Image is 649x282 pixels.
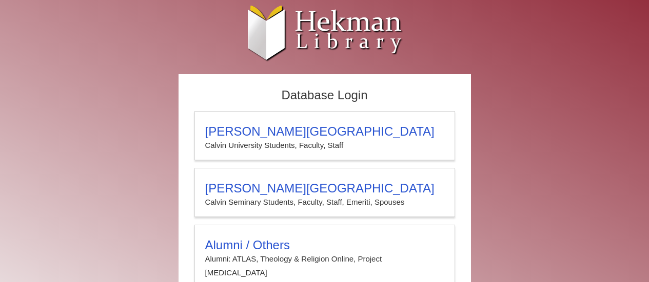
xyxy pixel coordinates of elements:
[205,252,444,279] p: Alumni: ATLAS, Theology & Religion Online, Project [MEDICAL_DATA]
[205,238,444,279] summary: Alumni / OthersAlumni: ATLAS, Theology & Religion Online, Project [MEDICAL_DATA]
[205,181,444,196] h3: [PERSON_NAME][GEOGRAPHIC_DATA]
[205,139,444,152] p: Calvin University Students, Faculty, Staff
[205,124,444,139] h3: [PERSON_NAME][GEOGRAPHIC_DATA]
[205,238,444,252] h3: Alumni / Others
[205,196,444,209] p: Calvin Seminary Students, Faculty, Staff, Emeriti, Spouses
[194,111,455,160] a: [PERSON_NAME][GEOGRAPHIC_DATA]Calvin University Students, Faculty, Staff
[189,85,460,106] h2: Database Login
[194,168,455,217] a: [PERSON_NAME][GEOGRAPHIC_DATA]Calvin Seminary Students, Faculty, Staff, Emeriti, Spouses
